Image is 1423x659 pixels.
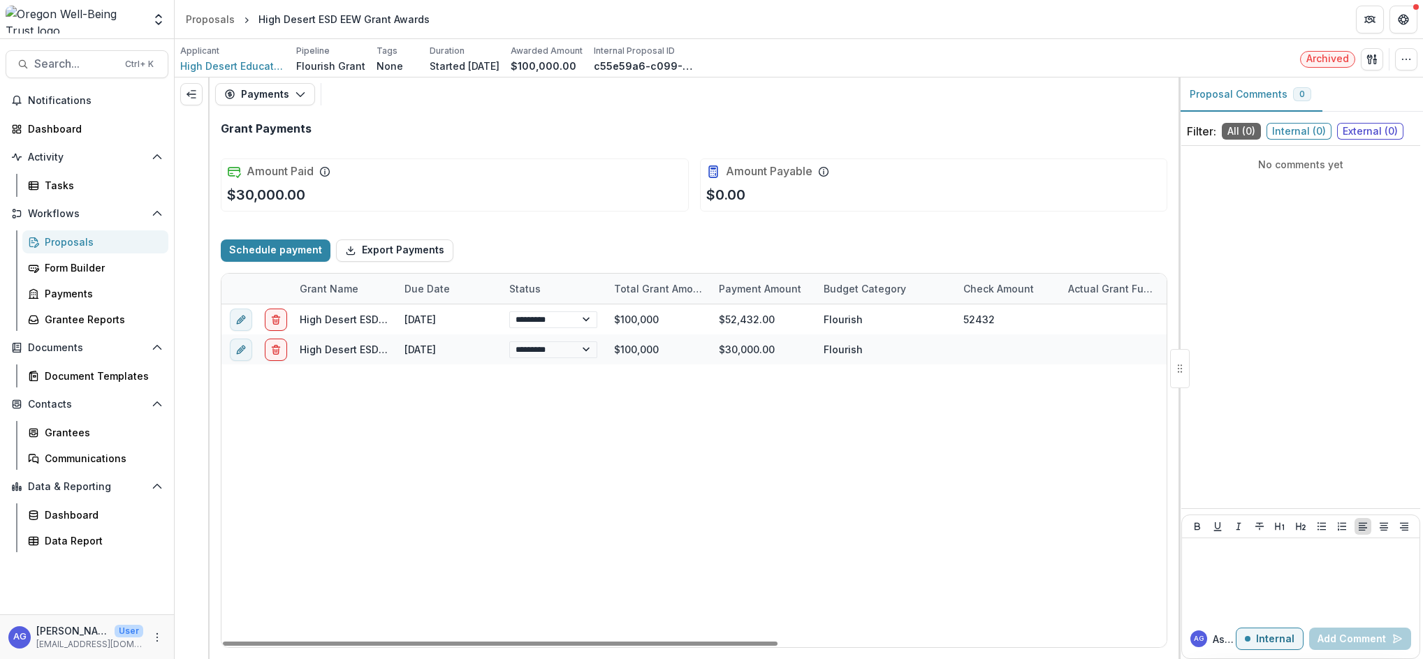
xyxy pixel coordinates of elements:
[221,122,312,135] h2: Grant Payments
[1222,123,1261,140] span: All ( 0 )
[6,6,143,34] img: Oregon Well-Being Trust logo
[594,59,699,73] p: c55e59a6-c099-4408-bb85-e9c801e75853
[606,281,710,296] div: Total Grant Amount
[180,9,240,29] a: Proposals
[1165,274,1269,304] div: Request Amount
[28,95,163,107] span: Notifications
[180,45,219,57] p: Applicant
[22,364,168,387] a: Document Templates
[22,503,168,526] a: Dashboard
[22,256,168,279] a: Form Builder
[815,274,955,304] div: Budget Category
[1389,6,1417,34] button: Get Help
[396,274,501,304] div: Due Date
[22,308,168,331] a: Grantee Reports
[149,629,166,646] button: More
[377,45,397,57] p: Tags
[300,343,471,355] a: High Desert ESD EEW Grant Awards
[377,59,403,73] p: None
[6,117,168,140] a: Dashboard
[28,481,146,493] span: Data & Reporting
[45,286,157,301] div: Payments
[6,146,168,168] button: Open Activity
[28,342,146,354] span: Documents
[606,304,710,334] div: $100,000
[180,59,285,73] a: High Desert Education Service District
[296,45,330,57] p: Pipeline
[501,281,549,296] div: Status
[1187,123,1216,140] p: Filter:
[606,334,710,364] div: $100,000
[710,334,815,364] div: $30,000.00
[955,281,1042,296] div: Check Amount
[34,57,117,71] span: Search...
[6,50,168,78] button: Search...
[336,239,453,262] button: Export Payments
[501,274,606,304] div: Status
[1060,274,1165,304] div: Actual Grant Funds Spent
[1165,281,1262,296] div: Request Amount
[1306,53,1349,65] span: Archived
[955,274,1060,304] div: Check Amount
[430,59,499,73] p: Started [DATE]
[149,6,168,34] button: Open entity switcher
[1194,635,1204,642] div: Asta Garmon
[258,12,430,27] div: High Desert ESD EEW Grant Awards
[221,239,330,262] button: Schedule payment
[511,59,576,73] p: $100,000.00
[1060,281,1165,296] div: Actual Grant Funds Spent
[1355,518,1371,535] button: Align Left
[296,59,365,73] p: Flourish Grant
[710,274,815,304] div: Payment Amount
[180,83,203,105] button: Expand left
[396,281,458,296] div: Due Date
[45,508,157,522] div: Dashboard
[28,121,157,136] div: Dashboard
[1230,518,1247,535] button: Italicize
[1292,518,1309,535] button: Heading 2
[710,304,815,334] div: $52,432.00
[594,45,675,57] p: Internal Proposal ID
[6,202,168,225] button: Open Workflows
[6,89,168,112] button: Notifications
[122,57,156,72] div: Ctrl + K
[180,9,435,29] nav: breadcrumb
[6,336,168,359] button: Open Documents
[396,304,501,334] div: [DATE]
[1189,518,1206,535] button: Bold
[291,274,396,304] div: Grant Name
[22,174,168,197] a: Tasks
[1178,77,1322,112] button: Proposal Comments
[230,338,252,360] button: edit
[726,165,812,178] h2: Amount Payable
[291,281,367,296] div: Grant Name
[606,274,710,304] div: Total Grant Amount
[45,260,157,275] div: Form Builder
[36,638,143,651] p: [EMAIL_ADDRESS][DOMAIN_NAME]
[13,632,27,642] div: Asta Garmon
[1337,123,1403,140] span: External ( 0 )
[45,178,157,193] div: Tasks
[227,184,305,205] p: $30,000.00
[396,334,501,364] div: [DATE]
[1209,518,1226,535] button: Underline
[815,281,914,296] div: Budget Category
[710,281,810,296] div: Payment Amount
[511,45,583,57] p: Awarded Amount
[45,369,157,383] div: Document Templates
[1299,89,1305,99] span: 0
[265,338,287,360] button: delete
[22,282,168,305] a: Payments
[1396,518,1413,535] button: Align Right
[28,208,146,220] span: Workflows
[28,151,146,163] span: Activity
[45,533,157,548] div: Data Report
